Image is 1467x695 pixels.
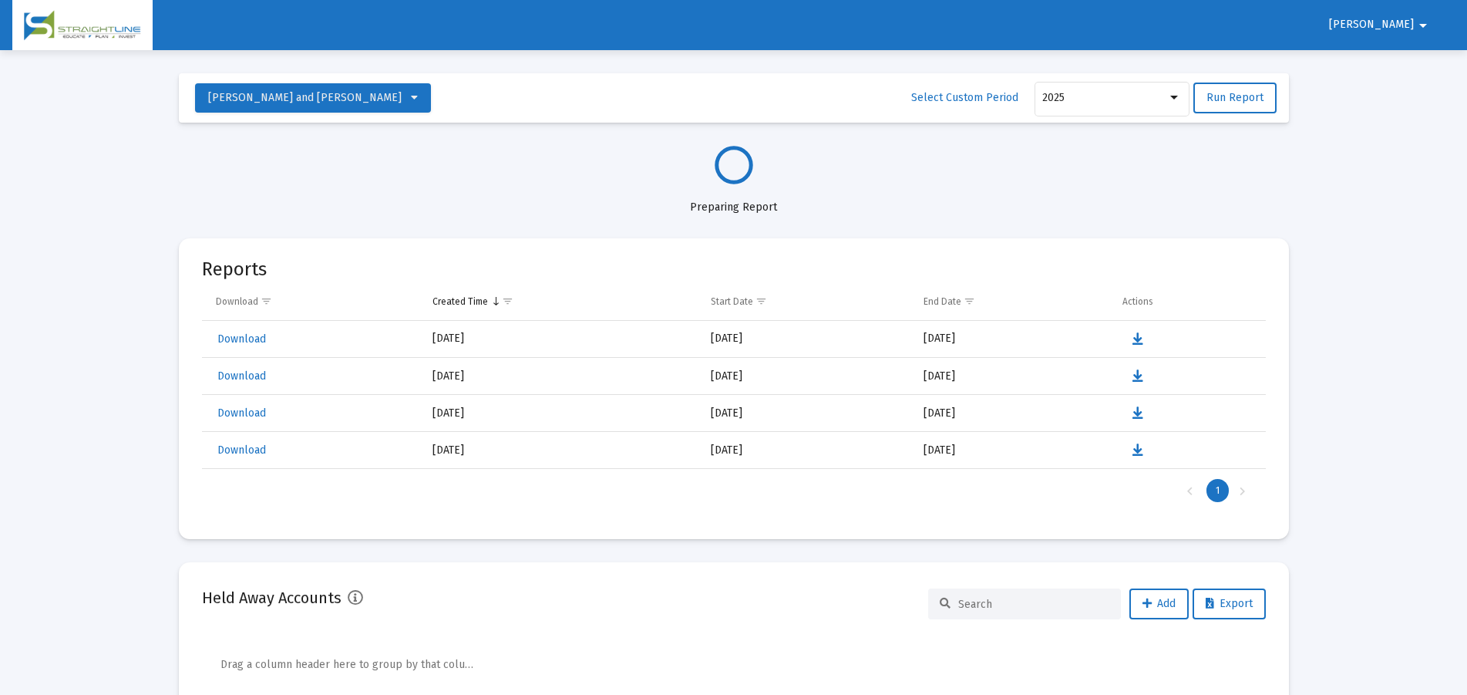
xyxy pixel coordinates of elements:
[432,295,488,308] div: Created Time
[261,295,272,307] span: Show filter options for column 'Download'
[422,283,700,320] td: Column Created Time
[502,295,513,307] span: Show filter options for column 'Created Time'
[700,321,912,358] td: [DATE]
[217,407,266,420] span: Download
[217,332,266,346] span: Download
[1206,597,1253,610] span: Export
[202,283,1266,512] div: Data grid
[913,283,1112,320] td: Column End Date
[1122,295,1153,308] div: Actions
[1193,589,1266,619] button: Export
[432,331,689,346] div: [DATE]
[1206,91,1263,104] span: Run Report
[1206,479,1229,502] div: Page 1
[217,444,266,457] span: Download
[913,432,1112,469] td: [DATE]
[700,395,912,432] td: [DATE]
[700,432,912,469] td: [DATE]
[1329,19,1414,32] span: [PERSON_NAME]
[1311,9,1451,40] button: [PERSON_NAME]
[1230,479,1255,502] div: Next Page
[195,83,431,113] button: [PERSON_NAME] and [PERSON_NAME]
[202,585,342,610] h2: Held Away Accounts
[700,358,912,395] td: [DATE]
[958,598,1109,611] input: Search
[220,652,474,678] div: Drag a column header here to group by that column
[913,358,1112,395] td: [DATE]
[913,395,1112,432] td: [DATE]
[700,283,912,320] td: Column Start Date
[1193,83,1277,113] button: Run Report
[202,261,267,277] mat-card-title: Reports
[1112,283,1266,320] td: Column Actions
[432,369,689,384] div: [DATE]
[924,295,961,308] div: End Date
[1129,589,1189,619] button: Add
[1177,479,1203,502] div: Previous Page
[216,295,258,308] div: Download
[217,369,266,383] span: Download
[1414,10,1432,41] mat-icon: arrow_drop_down
[432,443,689,458] div: [DATE]
[911,91,1018,104] span: Select Custom Period
[179,184,1289,215] div: Preparing Report
[202,469,1266,512] div: Page Navigation
[1142,597,1176,610] span: Add
[913,321,1112,358] td: [DATE]
[755,295,767,307] span: Show filter options for column 'Start Date'
[24,10,141,41] img: Dashboard
[711,295,753,308] div: Start Date
[964,295,975,307] span: Show filter options for column 'End Date'
[208,91,402,104] span: [PERSON_NAME] and [PERSON_NAME]
[1042,91,1065,104] span: 2025
[202,283,422,320] td: Column Download
[432,406,689,421] div: [DATE]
